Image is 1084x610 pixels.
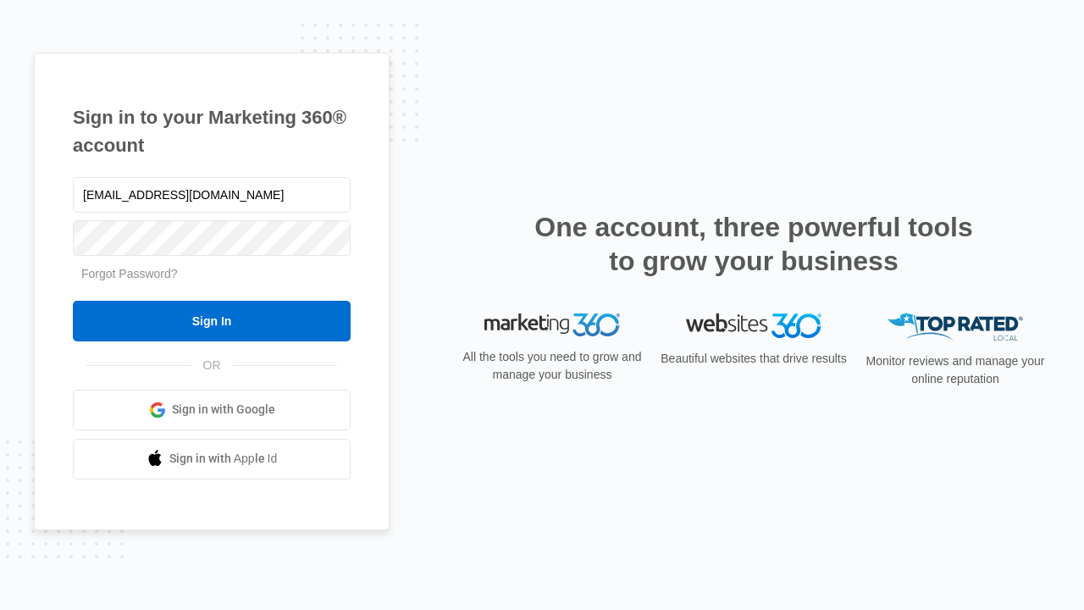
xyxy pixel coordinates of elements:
[73,301,351,341] input: Sign In
[457,348,647,384] p: All the tools you need to grow and manage your business
[860,352,1050,388] p: Monitor reviews and manage your online reputation
[172,401,275,419] span: Sign in with Google
[169,450,278,468] span: Sign in with Apple Id
[73,103,351,159] h1: Sign in to your Marketing 360® account
[191,357,233,374] span: OR
[888,313,1023,341] img: Top Rated Local
[81,267,178,280] a: Forgot Password?
[529,210,978,278] h2: One account, three powerful tools to grow your business
[73,177,351,213] input: Email
[686,313,821,338] img: Websites 360
[73,439,351,480] a: Sign in with Apple Id
[659,350,849,368] p: Beautiful websites that drive results
[484,313,620,337] img: Marketing 360
[73,390,351,430] a: Sign in with Google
